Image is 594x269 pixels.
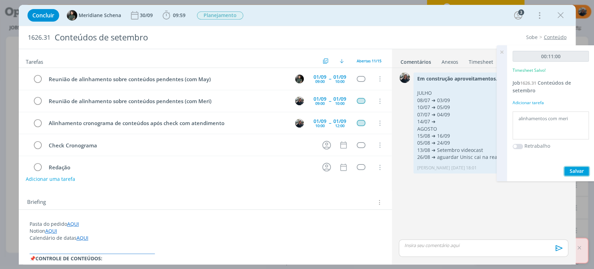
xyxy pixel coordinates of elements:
span: -- [329,99,331,103]
p: 26/08 ➜ aguardar Unisc cai na real [417,154,564,161]
p: Pasta do pedido [30,221,381,228]
div: 01/09 [333,119,346,124]
span: Conteúdos de setembro [513,79,571,94]
span: 09:59 [173,12,185,18]
span: ____________________________________________________________ [30,248,155,255]
button: 3 [513,10,524,21]
img: M [399,72,410,83]
img: arrow-down.svg [340,59,344,63]
div: 01/09 [314,97,326,101]
div: 09:00 [315,79,325,83]
label: Retrabalho [524,142,550,149]
span: Meridiane Schena [79,13,121,18]
div: Reunião de alinhamento sobre conteúdos pendentes (com May) [46,75,289,84]
p: [PERSON_NAME] [417,165,450,171]
span: [DATE] 18:01 [451,165,476,171]
p: 14/07 ➜ [417,118,564,125]
img: M [67,10,77,21]
p: AGOSTO [417,125,564,132]
p: 08/07 ➜ 03/09 [417,97,564,104]
span: Salvar [570,168,584,174]
span: 1626.31 [28,34,50,41]
a: Comentários [400,55,431,66]
div: 10:00 [335,101,344,105]
span: Briefing [27,198,46,207]
div: 09:00 [315,101,325,105]
div: Reunião de alinhamento sobre conteúdos pendentes (com Meri) [46,97,289,106]
a: Timesheet [468,55,493,66]
img: M [295,75,304,83]
a: Job1626.31Conteúdos de setembro [513,79,571,94]
p: Timesheet Salvo! [513,67,546,74]
strong: CONTROLE DE CONTEÚDOS: [35,255,102,262]
a: Sobe [526,34,538,40]
span: -- [329,76,331,81]
button: M [294,74,305,84]
a: AQUI [67,221,79,227]
img: M [295,97,304,105]
span: Concluir [32,13,54,18]
button: Concluir [27,9,59,22]
div: Conteúdos de setembro [52,29,339,46]
span: 1626.31 [520,80,536,86]
p: 15/08 ➜ 16/09 [417,132,564,139]
div: 12:00 [335,124,344,128]
button: MMeridiane Schena [67,10,121,21]
button: M [294,118,305,128]
p: 05/08 ➜ 24/09 [417,139,564,146]
div: Anexos [442,59,458,66]
span: -- [329,121,331,125]
div: 30/09 [140,13,154,18]
img: M [295,119,304,128]
button: 09:59 [161,10,187,21]
p: 13/08 ➜ Setembro videocast [417,147,564,154]
button: Adicionar uma tarefa [25,173,76,185]
div: 01/09 [333,97,346,101]
span: Tarefas [26,57,43,65]
div: Redação [46,163,316,172]
a: AQUI [45,228,57,234]
p: 📌 [30,255,381,262]
div: 3 [518,9,524,15]
button: Salvar [564,167,589,176]
div: 10:00 [335,79,344,83]
div: 10:00 [315,124,325,128]
span: Abertas 11/15 [357,58,381,63]
div: 01/09 [314,75,326,79]
strong: Em construção aproveitamentos. [417,75,497,82]
div: dialog [19,5,576,264]
div: Adicionar tarefa [513,100,589,106]
a: Conteúdo [544,34,567,40]
p: Notion [30,228,381,235]
p: JULHO [417,90,564,97]
p: Calendário de datas [30,235,381,241]
button: M [294,96,305,106]
a: AQUI [77,235,88,241]
p: 10/07 ➜ 05/09 [417,104,564,111]
p: 07/07 ➜ 04/09 [417,111,564,118]
div: Check Cronograma [46,141,316,150]
div: 01/09 [333,75,346,79]
div: 01/09 [314,119,326,124]
button: Planejamento [197,11,244,20]
span: Planejamento [197,11,243,20]
div: Alinhamento cronograma de conteúdos após check com atendimento [46,119,289,128]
